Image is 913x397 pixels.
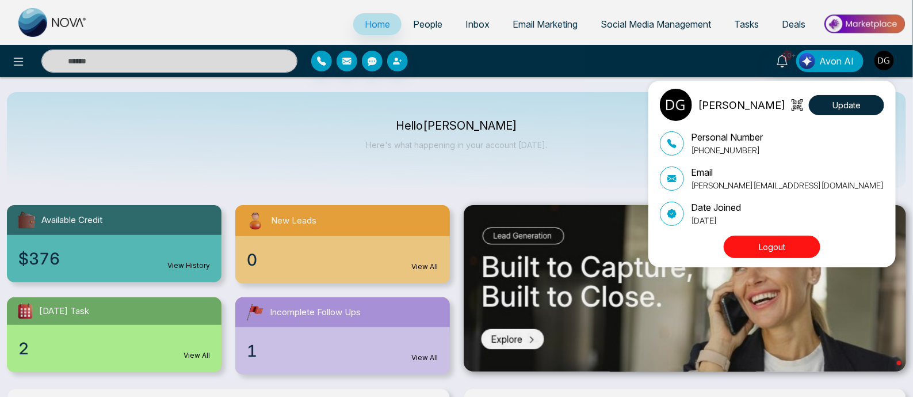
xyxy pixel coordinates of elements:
[691,201,741,214] p: Date Joined
[691,214,741,226] p: [DATE]
[691,130,763,144] p: Personal Number
[691,165,884,179] p: Email
[874,358,901,385] iframe: Intercom live chat
[698,97,785,113] p: [PERSON_NAME]
[691,179,884,191] p: [PERSON_NAME][EMAIL_ADDRESS][DOMAIN_NAME]
[724,236,820,258] button: Logout
[809,95,884,115] button: Update
[691,144,763,156] p: [PHONE_NUMBER]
